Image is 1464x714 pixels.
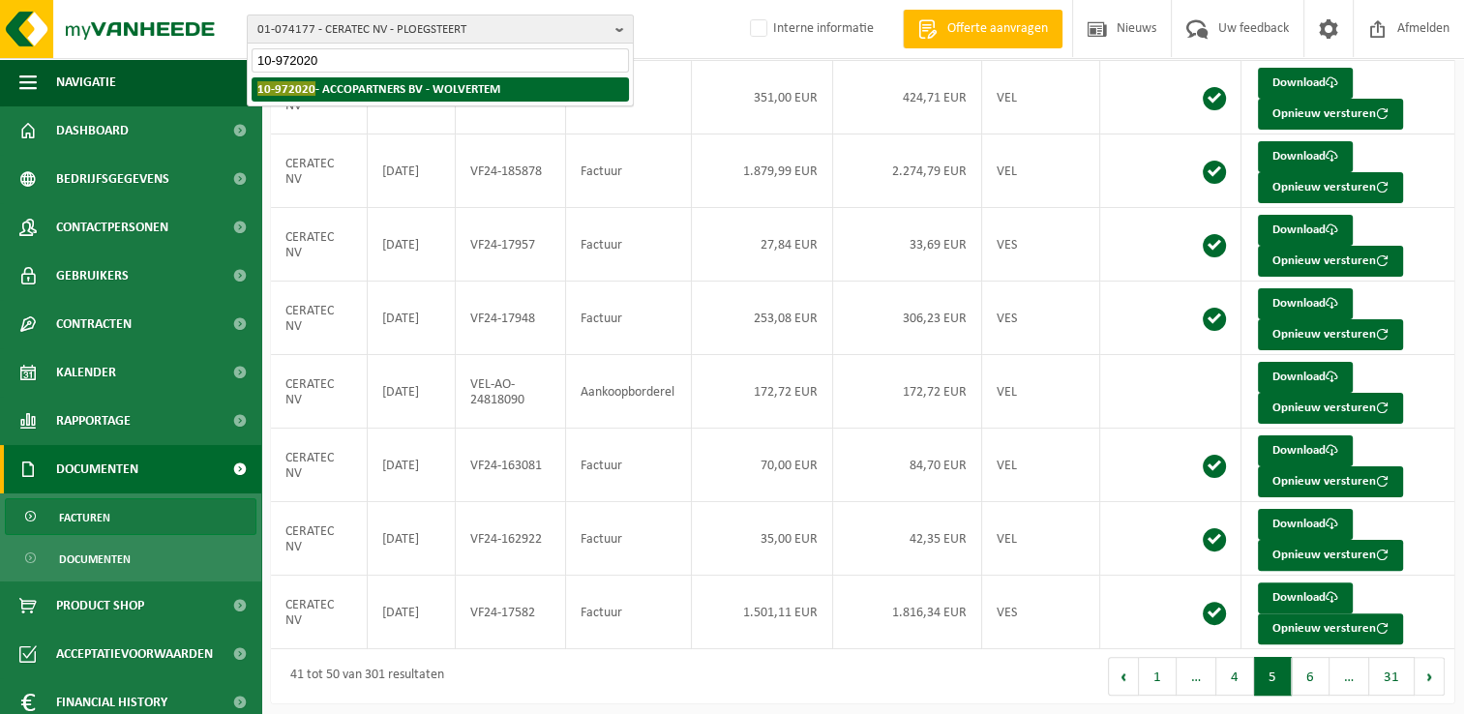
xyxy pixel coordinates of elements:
[982,134,1100,208] td: VEL
[368,282,456,355] td: [DATE]
[833,576,982,649] td: 1.816,34 EUR
[1258,362,1353,393] a: Download
[1108,657,1139,696] button: Previous
[566,208,691,282] td: Factuur
[456,355,566,429] td: VEL-AO-24818090
[56,630,213,678] span: Acceptatievoorwaarden
[1258,509,1353,540] a: Download
[271,355,368,429] td: CERATEC NV
[56,397,131,445] span: Rapportage
[746,15,874,44] label: Interne informatie
[982,208,1100,282] td: VES
[56,58,116,106] span: Navigatie
[833,134,982,208] td: 2.274,79 EUR
[1258,99,1403,130] button: Opnieuw versturen
[1139,657,1177,696] button: 1
[1258,613,1403,644] button: Opnieuw versturen
[1258,435,1353,466] a: Download
[1258,141,1353,172] a: Download
[903,10,1062,48] a: Offerte aanvragen
[56,203,168,252] span: Contactpersonen
[368,576,456,649] td: [DATE]
[368,355,456,429] td: [DATE]
[982,61,1100,134] td: VEL
[257,15,608,45] span: 01-074177 - CERATEC NV - PLOEGSTEERT
[1258,288,1353,319] a: Download
[1258,172,1403,203] button: Opnieuw versturen
[5,540,256,577] a: Documenten
[1258,319,1403,350] button: Opnieuw versturen
[252,48,629,73] input: Zoeken naar gekoppelde vestigingen
[566,502,691,576] td: Factuur
[982,282,1100,355] td: VES
[271,208,368,282] td: CERATEC NV
[833,429,982,502] td: 84,70 EUR
[271,429,368,502] td: CERATEC NV
[56,155,169,203] span: Bedrijfsgegevens
[692,576,833,649] td: 1.501,11 EUR
[833,355,982,429] td: 172,72 EUR
[692,429,833,502] td: 70,00 EUR
[456,429,566,502] td: VF24-163081
[982,429,1100,502] td: VEL
[456,282,566,355] td: VF24-17948
[59,541,131,578] span: Documenten
[368,502,456,576] td: [DATE]
[692,134,833,208] td: 1.879,99 EUR
[1258,466,1403,497] button: Opnieuw versturen
[368,429,456,502] td: [DATE]
[271,576,368,649] td: CERATEC NV
[692,208,833,282] td: 27,84 EUR
[1258,393,1403,424] button: Opnieuw versturen
[833,502,982,576] td: 42,35 EUR
[368,208,456,282] td: [DATE]
[566,134,691,208] td: Factuur
[566,355,691,429] td: Aankoopborderel
[1254,657,1292,696] button: 5
[982,576,1100,649] td: VES
[5,498,256,535] a: Facturen
[566,429,691,502] td: Factuur
[1258,540,1403,571] button: Opnieuw versturen
[692,355,833,429] td: 172,72 EUR
[1258,582,1353,613] a: Download
[692,502,833,576] td: 35,00 EUR
[1258,215,1353,246] a: Download
[271,282,368,355] td: CERATEC NV
[1258,246,1403,277] button: Opnieuw versturen
[456,134,566,208] td: VF24-185878
[1258,68,1353,99] a: Download
[59,499,110,536] span: Facturen
[1330,657,1369,696] span: …
[1177,657,1216,696] span: …
[56,252,129,300] span: Gebruikers
[566,282,691,355] td: Factuur
[56,445,138,493] span: Documenten
[982,355,1100,429] td: VEL
[982,502,1100,576] td: VEL
[247,15,634,44] button: 01-074177 - CERATEC NV - PLOEGSTEERT
[1292,657,1330,696] button: 6
[1216,657,1254,696] button: 4
[257,81,315,96] span: 10-972020
[368,134,456,208] td: [DATE]
[1415,657,1445,696] button: Next
[566,576,691,649] td: Factuur
[56,106,129,155] span: Dashboard
[692,282,833,355] td: 253,08 EUR
[692,61,833,134] td: 351,00 EUR
[271,502,368,576] td: CERATEC NV
[56,581,144,630] span: Product Shop
[257,81,500,96] strong: - ACCOPARTNERS BV - WOLVERTEM
[456,502,566,576] td: VF24-162922
[833,208,982,282] td: 33,69 EUR
[942,19,1053,39] span: Offerte aanvragen
[281,659,444,694] div: 41 tot 50 van 301 resultaten
[56,300,132,348] span: Contracten
[456,208,566,282] td: VF24-17957
[456,576,566,649] td: VF24-17582
[1369,657,1415,696] button: 31
[833,282,982,355] td: 306,23 EUR
[56,348,116,397] span: Kalender
[271,134,368,208] td: CERATEC NV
